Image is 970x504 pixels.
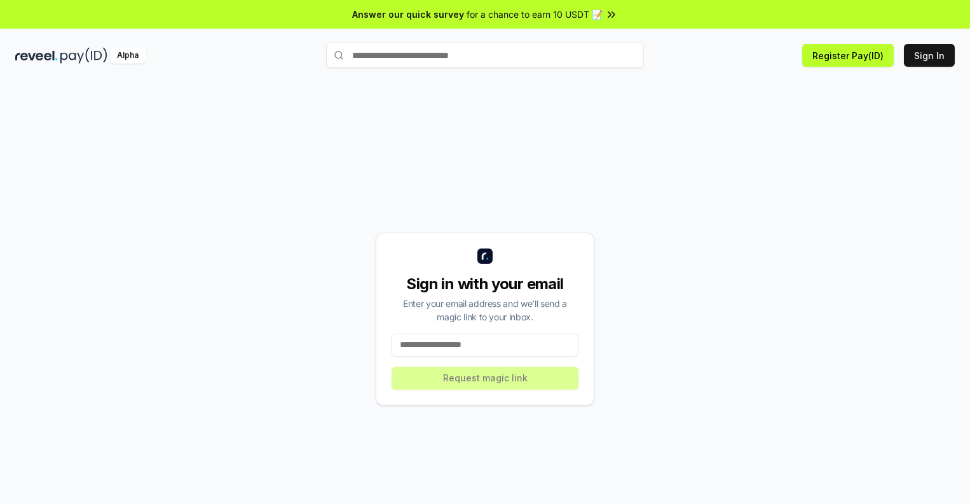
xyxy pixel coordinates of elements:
img: reveel_dark [15,48,58,64]
div: Alpha [110,48,146,64]
button: Register Pay(ID) [802,44,894,67]
div: Sign in with your email [392,274,578,294]
button: Sign In [904,44,955,67]
span: for a chance to earn 10 USDT 📝 [467,8,603,21]
div: Enter your email address and we’ll send a magic link to your inbox. [392,297,578,324]
img: pay_id [60,48,107,64]
img: logo_small [477,249,493,264]
span: Answer our quick survey [352,8,464,21]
